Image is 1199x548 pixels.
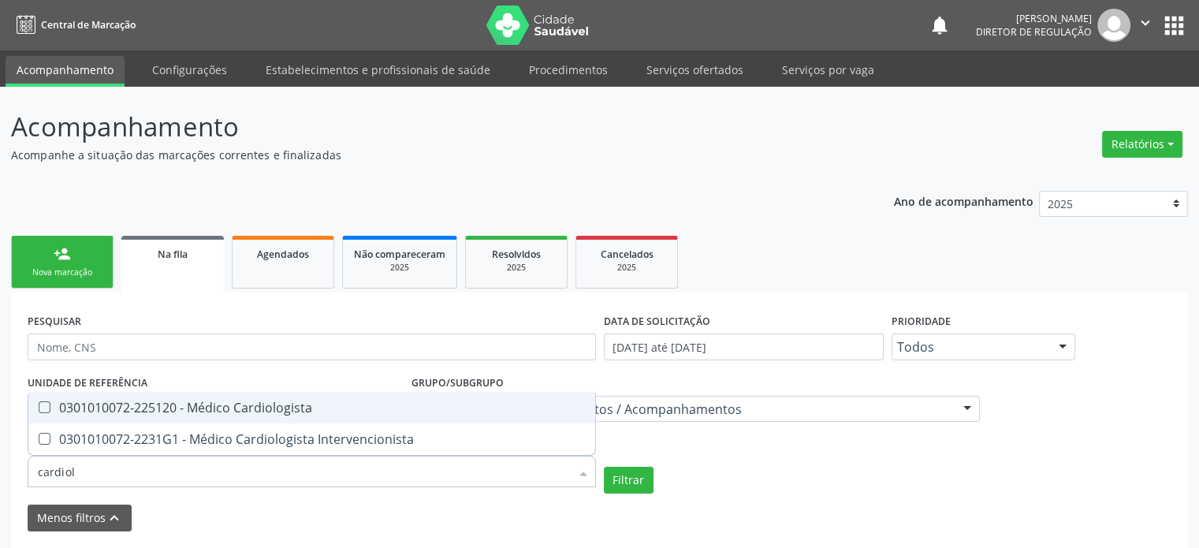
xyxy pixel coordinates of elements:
span: Central de Marcação [41,18,136,32]
label: DATA DE SOLICITAÇÃO [604,309,710,334]
span: Agendados [257,248,309,261]
div: 0301010072-2231G1 - Médico Cardiologista Intervencionista [38,433,586,445]
p: Ano de acompanhamento [894,191,1033,211]
div: 2025 [587,262,666,274]
i:  [1137,14,1154,32]
span: 03.01 - Consultas / Atendimentos / Acompanhamentos [417,401,948,417]
a: Central de Marcação [11,12,136,38]
p: Acompanhamento [11,107,835,147]
span: Cancelados [601,248,653,261]
a: Estabelecimentos e profissionais de saúde [255,56,501,84]
div: [PERSON_NAME] [976,12,1092,25]
a: Procedimentos [518,56,619,84]
input: Selecionar procedimentos [38,456,570,487]
div: 0301010072-225120 - Médico Cardiologista [38,401,586,414]
span: Resolvidos [492,248,541,261]
label: Grupo/Subgrupo [411,371,504,396]
i: keyboard_arrow_up [106,509,123,527]
span: Todos [897,339,1044,355]
span: Diretor de regulação [976,25,1092,39]
div: person_add [54,245,71,263]
img: img [1097,9,1130,42]
div: 2025 [354,262,445,274]
label: UNIDADE DE REFERÊNCIA [28,371,147,396]
button: Filtrar [604,467,653,494]
label: Prioridade [892,309,951,334]
button: Menos filtroskeyboard_arrow_up [28,505,132,532]
button: apps [1160,12,1188,39]
a: Configurações [141,56,238,84]
button: notifications [929,14,951,36]
button:  [1130,9,1160,42]
a: Acompanhamento [6,56,125,87]
p: Acompanhe a situação das marcações correntes e finalizadas [11,147,835,163]
button: Relatórios [1102,131,1182,158]
span: Na fila [158,248,188,261]
input: Selecione um intervalo [604,334,884,360]
span: Não compareceram [354,248,445,261]
input: Nome, CNS [28,334,596,360]
div: Nova marcação [23,267,102,278]
div: 2025 [477,262,556,274]
a: Serviços ofertados [635,56,754,84]
a: Serviços por vaga [771,56,885,84]
label: PESQUISAR [28,309,81,334]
